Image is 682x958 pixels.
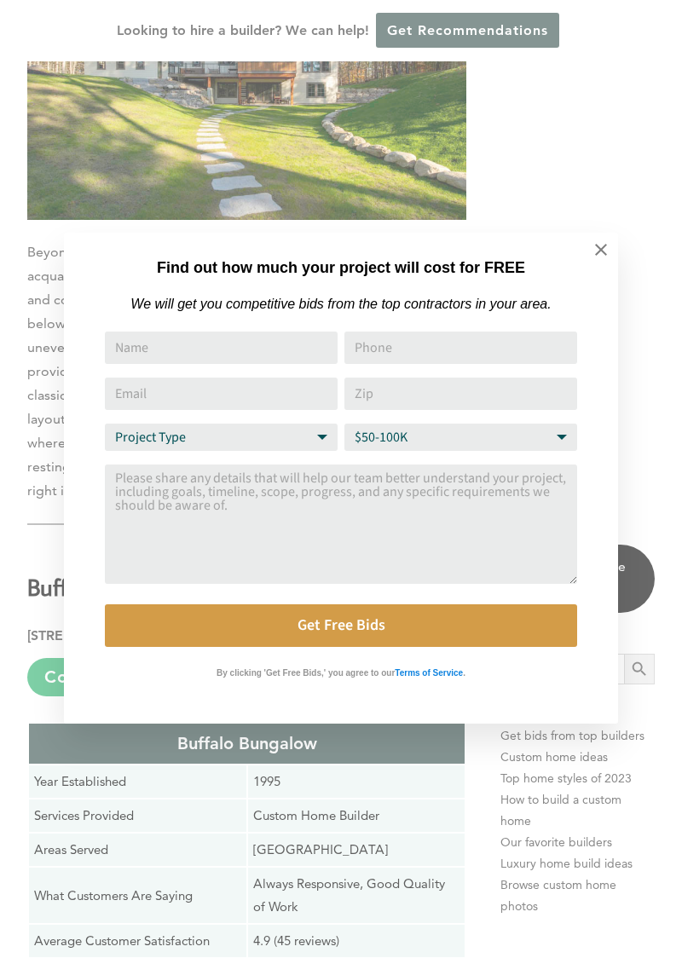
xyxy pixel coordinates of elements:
strong: Terms of Service [395,668,463,678]
strong: Find out how much your project will cost for FREE [157,259,525,276]
button: Close [571,220,631,280]
em: We will get you competitive bids from the top contractors in your area. [130,297,551,311]
input: Phone [344,332,577,364]
strong: . [463,668,465,678]
a: Terms of Service [395,664,463,678]
textarea: Comment or Message [105,465,577,584]
button: Get Free Bids [105,604,577,647]
select: Budget Range [344,424,577,451]
select: Project Type [105,424,338,451]
input: Name [105,332,338,364]
strong: By clicking 'Get Free Bids,' you agree to our [217,668,395,678]
input: Email Address [105,378,338,410]
input: Zip [344,378,577,410]
iframe: Drift Widget Chat Controller [355,835,662,938]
